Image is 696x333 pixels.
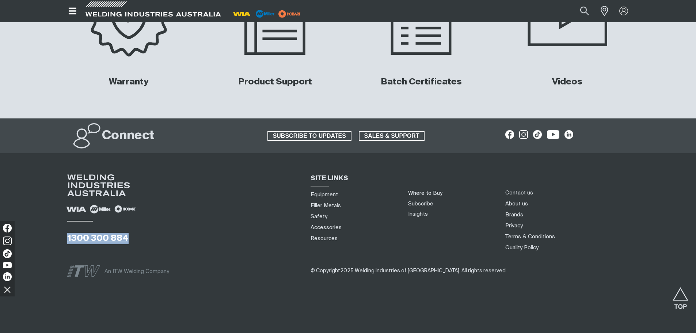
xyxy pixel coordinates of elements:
span: SALES & SUPPORT [360,131,424,141]
a: Warranty [109,77,149,86]
img: miller [276,8,303,19]
a: Terms & Conditions [505,233,555,241]
input: Product name or item number... [563,3,597,19]
nav: Sitemap [308,189,399,244]
img: hide socials [1,283,14,296]
button: Search products [572,3,597,19]
a: Privacy [505,222,523,230]
a: Equipment [311,191,338,198]
button: Scroll to top [672,287,689,304]
a: Brands [505,211,523,219]
a: Filler Metals [311,202,341,209]
span: © Copyright 2025 Welding Industries of [GEOGRAPHIC_DATA] . All rights reserved. [311,268,507,273]
img: YouTube [3,262,12,268]
a: Videos [552,77,582,86]
img: LinkedIn [3,272,12,281]
a: Batch Certificates [381,77,462,86]
a: Where to Buy [408,190,442,196]
a: SUBSCRIBE TO UPDATES [267,131,351,141]
a: Subscribe [408,201,433,207]
img: Instagram [3,236,12,245]
span: ​​​​​​​​​​​​​​​​​​ ​​​​​​ [311,268,507,273]
a: Resources [311,235,338,242]
img: TikTok [3,249,12,258]
a: Insights [408,211,428,217]
a: Contact us [505,189,533,197]
a: About us [505,200,528,208]
a: miller [276,11,303,16]
h2: Connect [102,128,155,144]
a: Safety [311,213,327,220]
a: Quality Policy [505,244,539,251]
img: Facebook [3,224,12,232]
span: An ITW Welding Company [104,269,169,274]
span: SUBSCRIBE TO UPDATES [268,131,351,141]
a: SALES & SUPPORT [359,131,425,141]
a: Accessories [311,224,342,231]
a: Product Support [238,77,312,86]
nav: Footer [503,187,643,253]
a: 1300 300 884 [67,234,129,243]
span: SITE LINKS [311,175,348,182]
